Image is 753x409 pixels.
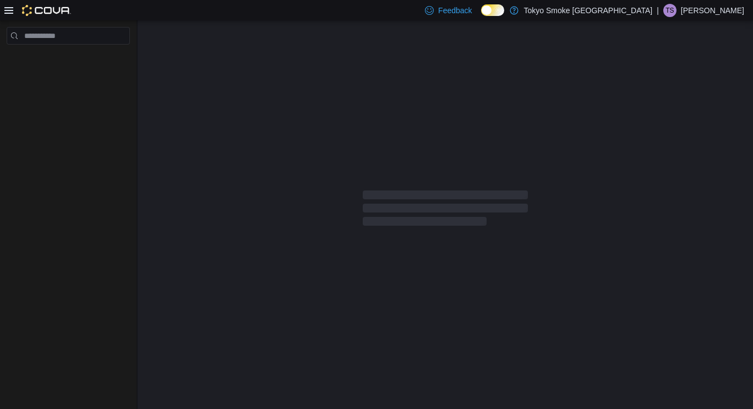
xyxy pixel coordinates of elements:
[22,5,71,16] img: Cova
[524,4,653,17] p: Tokyo Smoke [GEOGRAPHIC_DATA]
[657,4,659,17] p: |
[663,4,676,17] div: Tyson Stebe
[681,4,744,17] p: [PERSON_NAME]
[7,47,130,73] nav: Complex example
[363,193,528,228] span: Loading
[665,4,674,17] span: TS
[438,5,472,16] span: Feedback
[481,4,504,16] input: Dark Mode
